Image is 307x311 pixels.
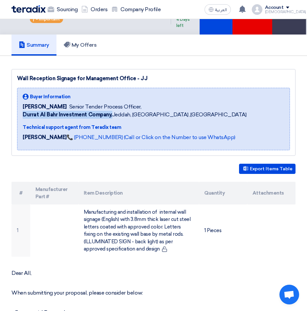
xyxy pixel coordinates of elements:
span: Jeddah, [GEOGRAPHIC_DATA] ,[GEOGRAPHIC_DATA] [23,111,247,119]
th: Attachments [247,182,296,204]
h5: Summary [19,42,49,48]
th: Manufacturer Part # [30,182,78,204]
a: Open chat [279,285,299,304]
a: Sourcing [46,2,79,17]
th: # [11,182,30,204]
b: Durrat Al Bahr Investment Company, [23,111,112,118]
div: [DEMOGRAPHIC_DATA] [265,10,306,14]
p: When submitting your proposal, please consider below: [11,290,296,296]
span: Buyer Information [30,93,71,100]
div: 4 Days left [176,16,194,29]
td: 1 [11,204,30,257]
img: Teradix logo [11,5,46,13]
div: Account [265,5,284,11]
a: 📞 [PHONE_NUMBER] (Call or Click on the Number to use WhatsApp) [67,134,235,140]
a: My Offers [56,35,104,56]
span: [PERSON_NAME] [23,103,67,111]
span: العربية [215,8,227,12]
a: Company Profile [109,2,163,17]
th: Item Description [78,182,199,204]
img: profile_test.png [252,4,262,15]
strong: [PERSON_NAME] [23,134,67,140]
span: Senior Tender Process Officer, [69,103,142,111]
button: العربية [205,4,231,15]
div: Wall Reception Signage for Management Office - JJ [17,75,290,83]
td: 1 Pieces [199,204,247,257]
button: Export Items Table [239,164,296,174]
a: Orders [79,2,109,17]
td: Manufacturing and installation of internal wall signage (English) with 3.8mm thick laser cut stee... [78,204,199,257]
a: Summary [11,35,56,56]
div: Technical support agent from Teradix team [23,124,247,131]
span: Important [39,17,60,21]
h5: My Offers [64,42,97,48]
p: Dear All, [11,270,296,276]
th: Quantity [199,182,247,204]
